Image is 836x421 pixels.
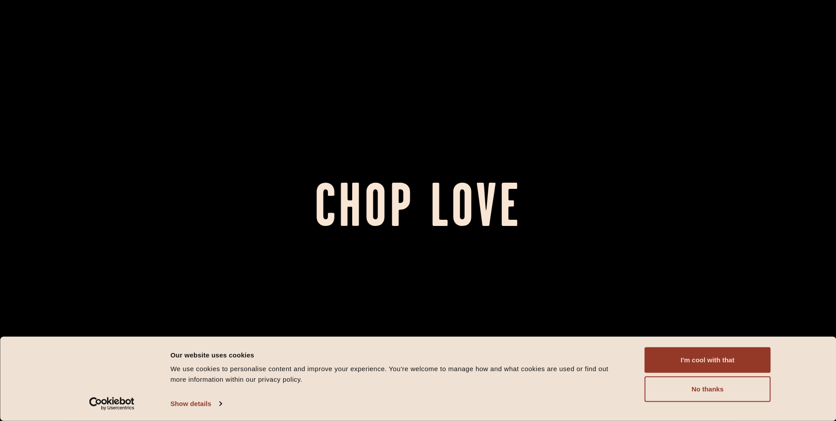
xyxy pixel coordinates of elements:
[171,364,625,385] div: We use cookies to personalise content and improve your experience. You're welcome to manage how a...
[171,350,625,360] div: Our website uses cookies
[645,376,771,402] button: No thanks
[645,347,771,373] button: I'm cool with that
[171,397,222,410] a: Show details
[73,397,150,410] a: Usercentrics Cookiebot - opens in a new window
